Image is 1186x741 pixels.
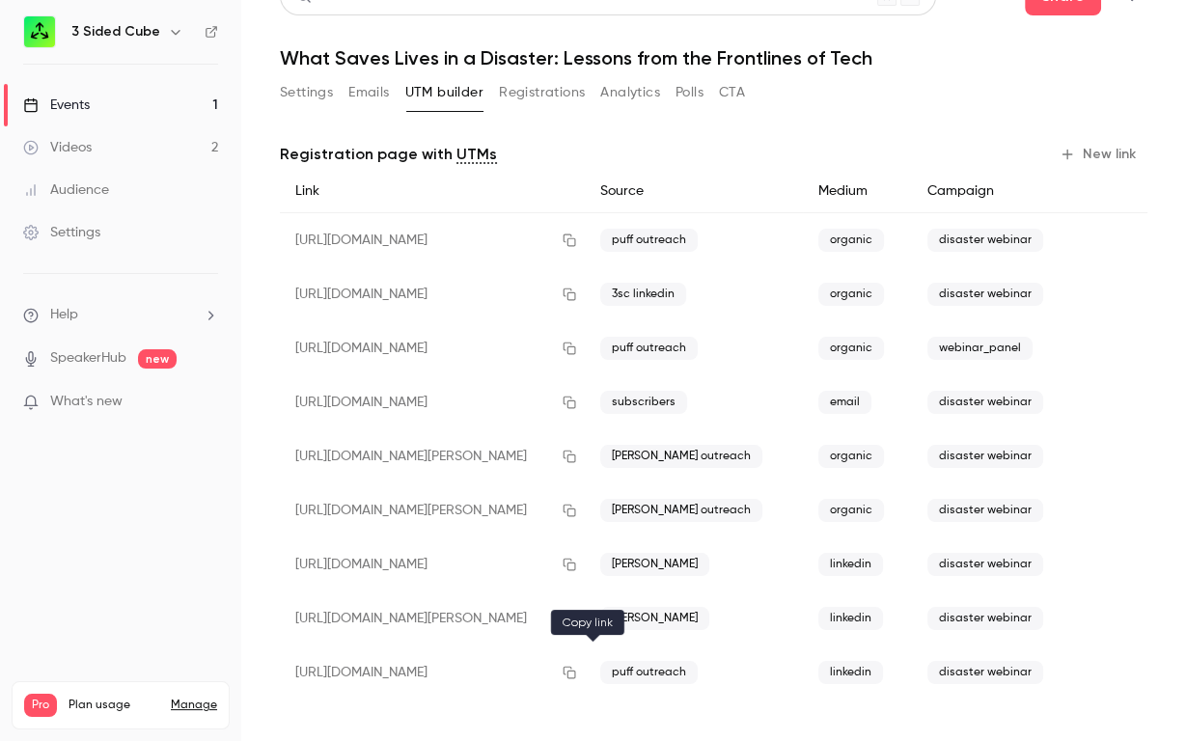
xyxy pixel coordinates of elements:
[818,229,884,252] span: organic
[280,321,585,375] div: [URL][DOMAIN_NAME]
[818,391,871,414] span: email
[50,392,123,412] span: What's new
[927,607,1043,630] span: disaster webinar
[803,170,912,213] div: Medium
[348,77,389,108] button: Emails
[280,645,585,700] div: [URL][DOMAIN_NAME]
[818,553,883,576] span: linkedin
[189,717,217,734] p: / 90
[818,499,884,522] span: organic
[24,694,57,717] span: Pro
[171,698,217,713] a: Manage
[138,349,177,369] span: new
[912,170,1078,213] div: Campaign
[195,394,218,411] iframe: Noticeable Trigger
[600,229,698,252] span: puff outreach
[676,77,703,108] button: Polls
[189,720,195,731] span: 2
[280,483,585,537] div: [URL][DOMAIN_NAME][PERSON_NAME]
[280,429,585,483] div: [URL][DOMAIN_NAME][PERSON_NAME]
[71,22,160,41] h6: 3 Sided Cube
[23,96,90,115] div: Events
[23,305,218,325] li: help-dropdown-opener
[24,717,61,734] p: Videos
[927,445,1043,468] span: disaster webinar
[600,499,762,522] span: [PERSON_NAME] outreach
[927,229,1043,252] span: disaster webinar
[50,348,126,369] a: SpeakerHub
[600,607,709,630] span: [PERSON_NAME]
[719,77,745,108] button: CTA
[600,337,698,360] span: puff outreach
[600,553,709,576] span: [PERSON_NAME]
[600,661,698,684] span: puff outreach
[585,170,803,213] div: Source
[927,553,1043,576] span: disaster webinar
[23,180,109,200] div: Audience
[927,391,1043,414] span: disaster webinar
[818,661,883,684] span: linkedin
[23,223,100,242] div: Settings
[818,337,884,360] span: organic
[280,46,1147,69] h1: What Saves Lives in a Disaster: Lessons from the Frontlines of Tech
[1052,139,1147,170] button: New link
[499,77,585,108] button: Registrations
[927,337,1033,360] span: webinar_panel
[50,305,78,325] span: Help
[818,283,884,306] span: organic
[280,213,585,268] div: [URL][DOMAIN_NAME]
[600,283,686,306] span: 3sc linkedin
[280,267,585,321] div: [URL][DOMAIN_NAME]
[927,283,1043,306] span: disaster webinar
[280,77,333,108] button: Settings
[280,170,585,213] div: Link
[927,499,1043,522] span: disaster webinar
[280,375,585,429] div: [URL][DOMAIN_NAME]
[456,143,497,166] a: UTMs
[405,77,483,108] button: UTM builder
[24,16,55,47] img: 3 Sided Cube
[818,607,883,630] span: linkedin
[69,698,159,713] span: Plan usage
[280,143,497,166] p: Registration page with
[23,138,92,157] div: Videos
[280,537,585,591] div: [URL][DOMAIN_NAME]
[600,391,687,414] span: subscribers
[600,445,762,468] span: [PERSON_NAME] outreach
[600,77,660,108] button: Analytics
[818,445,884,468] span: organic
[280,591,585,645] div: [URL][DOMAIN_NAME][PERSON_NAME]
[927,661,1043,684] span: disaster webinar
